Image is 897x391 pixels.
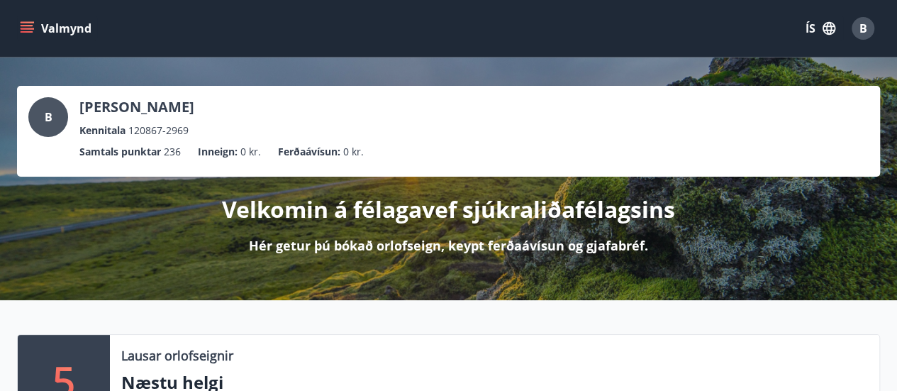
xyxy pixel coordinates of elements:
span: B [859,21,867,36]
p: Ferðaávísun : [278,144,340,160]
span: 236 [164,144,181,160]
p: Velkomin á félagavef sjúkraliðafélagsins [222,194,675,225]
p: Hér getur þú bókað orlofseign, keypt ferðaávísun og gjafabréf. [249,236,648,255]
p: Kennitala [79,123,126,138]
p: Samtals punktar [79,144,161,160]
button: ÍS [798,16,843,41]
span: B [45,109,52,125]
span: 0 kr. [240,144,261,160]
span: 0 kr. [343,144,364,160]
p: Inneign : [198,144,238,160]
button: menu [17,16,97,41]
p: Lausar orlofseignir [121,346,233,365]
p: [PERSON_NAME] [79,97,194,117]
button: B [846,11,880,45]
span: 120867-2969 [128,123,189,138]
